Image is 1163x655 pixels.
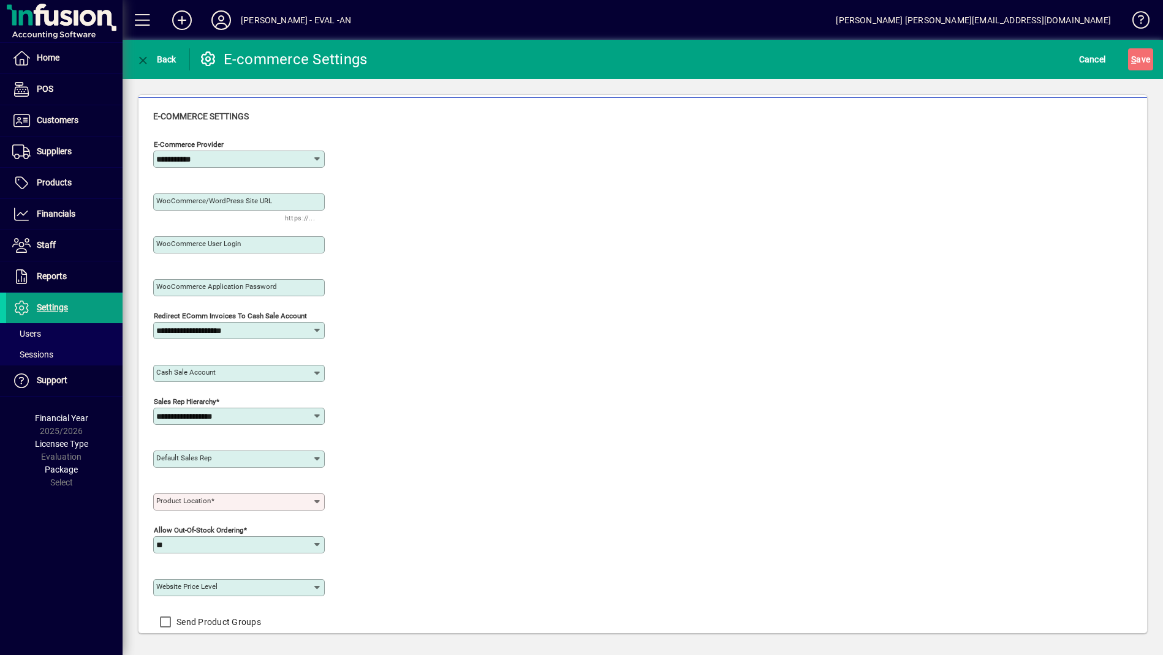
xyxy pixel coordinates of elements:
[37,53,59,62] span: Home
[37,84,53,94] span: POS
[199,50,368,69] div: E-commerce Settings
[12,350,53,359] span: Sessions
[156,454,211,462] mat-label: Default sales rep
[241,10,351,30] div: [PERSON_NAME] - EVAL -AN
[202,9,241,31] button: Profile
[12,329,41,339] span: Users
[6,344,123,365] a: Sessions
[6,323,123,344] a: Users
[153,111,249,121] span: E-commerce Settings
[123,48,190,70] app-page-header-button: Back
[6,230,123,261] a: Staff
[37,302,68,312] span: Settings
[35,439,88,449] span: Licensee Type
[154,312,307,320] mat-label: Redirect eComm Invoices to Cash Sale Account
[37,115,78,125] span: Customers
[37,209,75,219] span: Financials
[37,146,72,156] span: Suppliers
[154,140,224,149] mat-label: E-commerce Provider
[1079,50,1106,69] span: Cancel
[836,10,1111,30] div: [PERSON_NAME] [PERSON_NAME][EMAIL_ADDRESS][DOMAIN_NAME]
[1123,2,1148,42] a: Knowledge Base
[154,397,216,406] mat-label: Sales Rep Hierarchy
[135,54,176,64] span: Back
[156,239,241,248] mat-label: WooCommerce User Login
[35,413,88,423] span: Financial Year
[1131,50,1150,69] span: ave
[6,168,123,198] a: Products
[132,48,180,70] button: Back
[37,240,56,250] span: Staff
[162,9,202,31] button: Add
[1076,48,1109,70] button: Cancel
[154,526,243,534] mat-label: Allow out-of-stock ordering
[174,616,261,628] label: Send Product Groups
[1128,48,1153,70] button: Save
[156,282,277,291] mat-label: WooCommerce Application Password
[6,43,123,73] a: Home
[37,178,72,187] span: Products
[156,196,272,205] mat-label: WooCommerce/WordPress Site URL
[1131,54,1136,64] span: S
[6,261,123,292] a: Reports
[37,271,67,281] span: Reports
[6,74,123,105] a: POS
[156,582,218,591] mat-label: Website Price Level
[37,375,67,385] span: Support
[156,368,216,376] mat-label: Cash sale account
[6,365,123,396] a: Support
[6,105,123,136] a: Customers
[6,137,123,167] a: Suppliers
[285,211,315,225] mat-hint: https://...
[156,496,211,505] mat-label: Product location
[6,199,123,230] a: Financials
[45,465,78,474] span: Package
